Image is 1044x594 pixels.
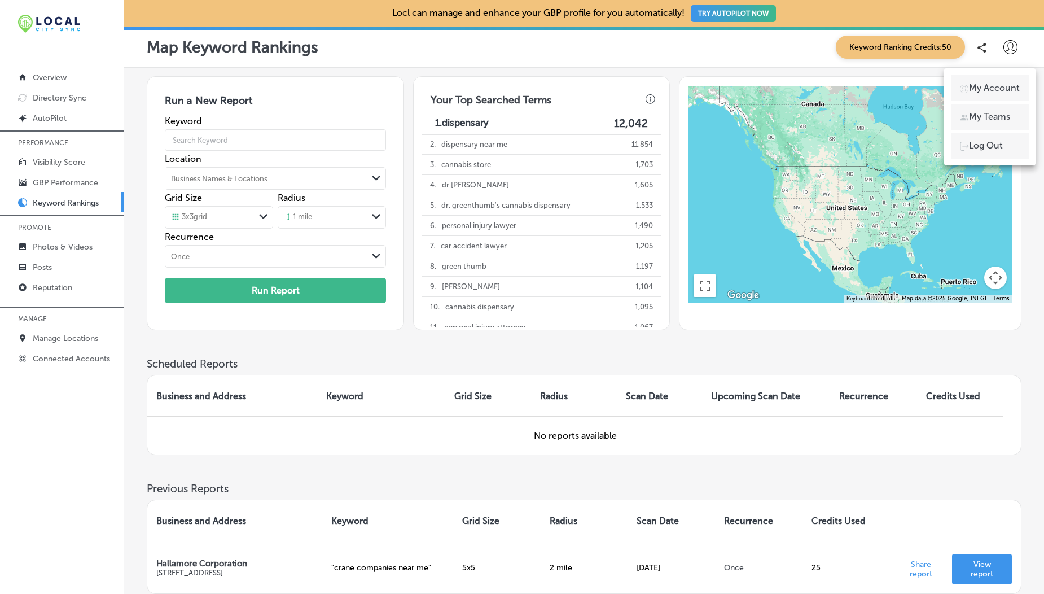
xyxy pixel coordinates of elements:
[951,133,1029,159] a: Log Out
[33,93,86,103] p: Directory Sync
[33,354,110,364] p: Connected Accounts
[33,334,98,343] p: Manage Locations
[33,158,85,167] p: Visibility Score
[951,104,1029,130] a: My Teams
[969,110,1010,124] p: My Teams
[969,139,1003,152] p: Log Out
[33,113,67,123] p: AutoPilot
[691,5,776,22] button: TRY AUTOPILOT NOW
[33,283,72,292] p: Reputation
[969,81,1020,95] p: My Account
[33,73,67,82] p: Overview
[33,242,93,252] p: Photos & Videos
[33,198,99,208] p: Keyword Rankings
[33,263,52,272] p: Posts
[33,178,98,187] p: GBP Performance
[951,75,1029,101] a: My Account
[18,15,80,33] img: 12321ecb-abad-46dd-be7f-2600e8d3409flocal-city-sync-logo-rectangle.png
